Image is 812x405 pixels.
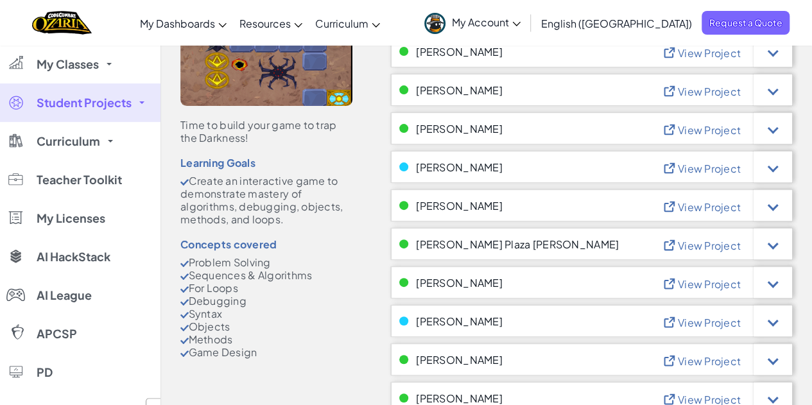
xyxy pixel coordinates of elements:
[37,135,100,147] span: Curriculum
[662,237,682,251] img: IconViewProject_Blue.svg
[180,273,189,280] img: CheckMark.svg
[452,15,521,29] span: My Account
[541,17,692,30] span: English ([GEOGRAPHIC_DATA])
[315,17,368,30] span: Curriculum
[180,338,189,344] img: CheckMark.svg
[37,212,105,224] span: My Licenses
[416,46,503,57] span: [PERSON_NAME]
[678,354,741,368] span: View Project
[678,277,741,291] span: View Project
[140,17,215,30] span: My Dashboards
[678,200,741,214] span: View Project
[416,123,503,134] span: [PERSON_NAME]
[180,256,352,269] li: Problem Solving
[416,277,503,288] span: [PERSON_NAME]
[662,392,682,405] img: IconViewProject_Blue.svg
[37,58,99,70] span: My Classes
[233,6,309,40] a: Resources
[662,122,682,135] img: IconViewProject_Blue.svg
[416,393,503,404] span: [PERSON_NAME]
[424,13,445,34] img: avatar
[416,162,503,173] span: [PERSON_NAME]
[37,97,132,108] span: Student Projects
[416,316,503,327] span: [PERSON_NAME]
[180,175,352,226] li: Create an interactive game to demonstrate mastery of algorithms, debugging, objects, methods, and...
[37,251,110,263] span: AI HackStack
[702,11,790,35] a: Request a Quote
[37,289,92,301] span: AI League
[32,10,92,36] a: Ozaria by CodeCombat logo
[37,174,122,185] span: Teacher Toolkit
[535,6,698,40] a: English ([GEOGRAPHIC_DATA])
[239,17,291,30] span: Resources
[662,83,682,97] img: IconViewProject_Blue.svg
[180,346,352,359] li: Game Design
[678,239,741,252] span: View Project
[416,85,503,96] span: [PERSON_NAME]
[180,299,189,306] img: CheckMark.svg
[180,239,352,250] div: Concepts covered
[662,160,682,174] img: IconViewProject_Blue.svg
[180,325,189,331] img: CheckMark.svg
[662,199,682,212] img: IconViewProject_Blue.svg
[416,200,503,211] span: [PERSON_NAME]
[416,354,503,365] span: [PERSON_NAME]
[180,179,189,185] img: CheckMark.svg
[678,46,741,60] span: View Project
[309,6,386,40] a: Curriculum
[180,157,352,168] div: Learning Goals
[180,286,189,293] img: CheckMark.svg
[180,320,352,333] li: Objects
[134,6,233,40] a: My Dashboards
[662,315,682,328] img: IconViewProject_Blue.svg
[180,312,189,318] img: CheckMark.svg
[416,239,619,250] span: [PERSON_NAME] Plaza [PERSON_NAME]
[180,333,352,346] li: Methods
[678,162,741,175] span: View Project
[662,276,682,289] img: IconViewProject_Blue.svg
[32,10,92,36] img: Home
[662,45,682,58] img: IconViewProject_Blue.svg
[418,3,527,43] a: My Account
[180,295,352,307] li: Debugging
[678,316,741,329] span: View Project
[180,269,352,282] li: Sequences & Algorithms
[180,119,352,144] div: Time to build your game to trap the Darkness!
[180,307,352,320] li: Syntax
[180,282,352,295] li: For Loops
[180,261,189,267] img: CheckMark.svg
[180,350,189,357] img: CheckMark.svg
[662,353,682,366] img: IconViewProject_Blue.svg
[678,85,741,98] span: View Project
[678,123,741,137] span: View Project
